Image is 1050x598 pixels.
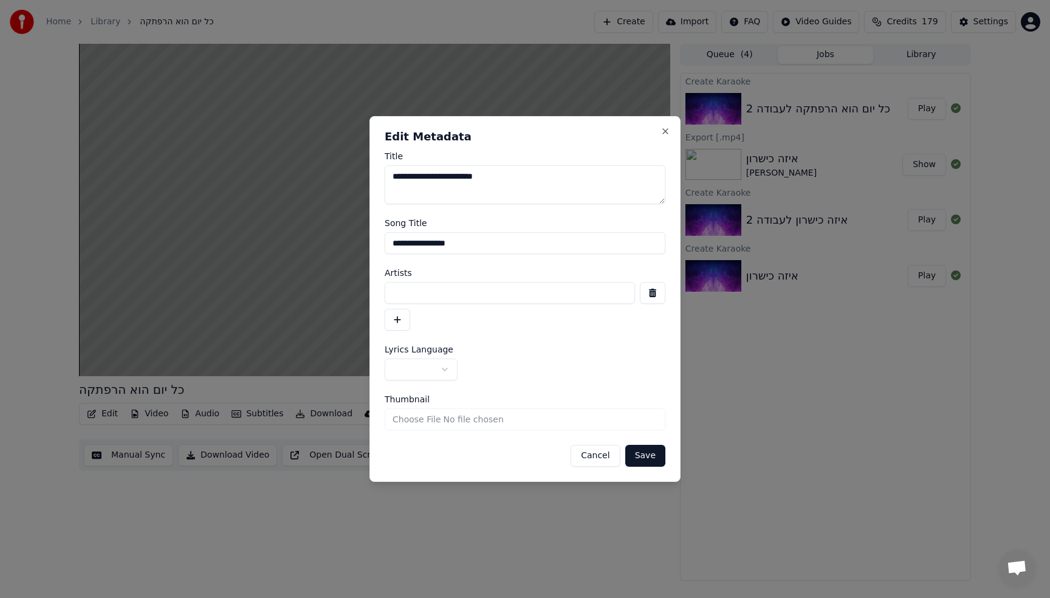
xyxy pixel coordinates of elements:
[385,219,665,227] label: Song Title
[385,269,665,277] label: Artists
[385,395,430,404] span: Thumbnail
[385,345,453,354] span: Lyrics Language
[385,152,665,160] label: Title
[625,445,665,467] button: Save
[385,131,665,142] h2: Edit Metadata
[571,445,620,467] button: Cancel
